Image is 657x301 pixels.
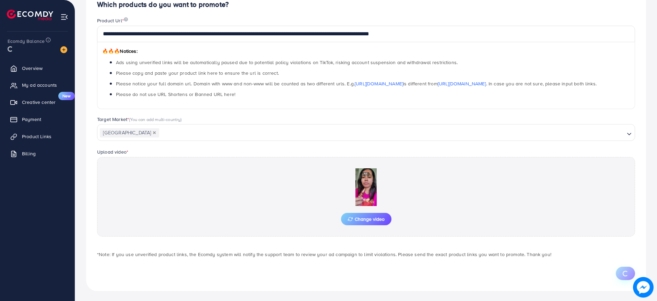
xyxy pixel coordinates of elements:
span: Product Links [22,133,51,140]
span: Ads using unverified links will be automatically paused due to potential policy violations on Tik... [116,59,458,66]
span: Overview [22,65,43,72]
span: Creative center [22,99,56,106]
span: Ecomdy Balance [8,38,45,45]
label: Upload video [97,148,128,155]
a: [URL][DOMAIN_NAME] [438,80,486,87]
label: Product Url [97,17,128,24]
span: Change video [348,217,385,221]
h4: Which products do you want to promote? [97,0,635,9]
a: Billing [5,147,70,160]
p: *Note: If you use unverified product links, the Ecomdy system will notify the support team to rev... [97,250,635,258]
a: Product Links [5,130,70,143]
button: Deselect Pakistan [153,131,156,134]
a: Payment [5,112,70,126]
span: New [58,92,75,100]
label: Target Market [97,116,182,123]
img: image [124,17,128,22]
span: (You can add multi-country) [129,116,181,122]
span: [GEOGRAPHIC_DATA] [100,128,159,138]
img: Preview Image [332,168,400,206]
img: menu [60,13,68,21]
span: Please notice your full domain url. Domain with www and non-www will be counted as two different ... [116,80,597,87]
img: image [633,277,654,298]
span: Billing [22,150,36,157]
span: Payment [22,116,41,123]
img: image [60,46,67,53]
span: My ad accounts [22,82,57,88]
span: Please do not use URL Shortens or Banned URL here! [116,91,235,98]
img: logo [7,10,53,20]
a: My ad accounts [5,78,70,92]
span: 🔥🔥🔥 [102,48,120,55]
input: Search for option [160,128,624,139]
a: Overview [5,61,70,75]
a: Creative centerNew [5,95,70,109]
button: Change video [341,213,391,225]
span: Please copy and paste your product link here to ensure the url is correct. [116,70,279,76]
a: [URL][DOMAIN_NAME] [355,80,403,87]
div: Search for option [97,124,635,141]
span: Notices: [102,48,138,55]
